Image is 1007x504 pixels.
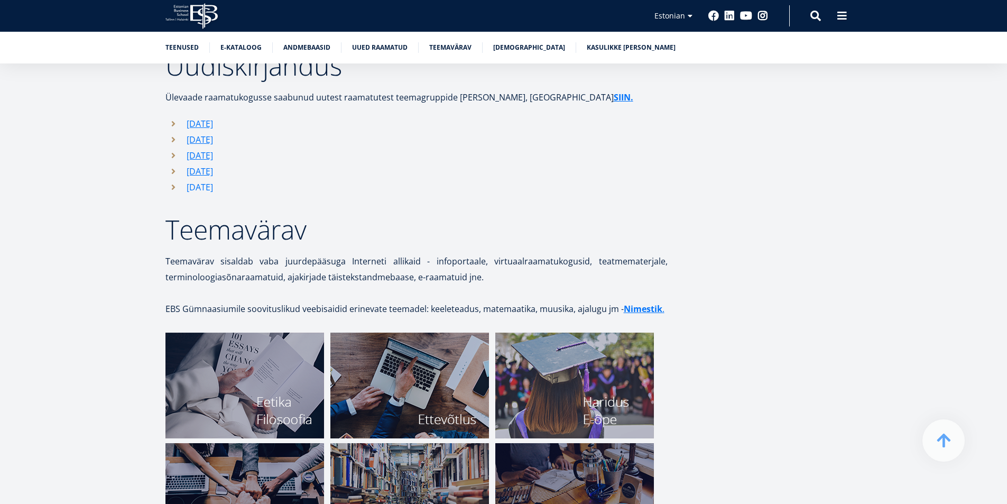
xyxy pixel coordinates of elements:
img: 2. Ettevõtlus est.png [330,333,489,438]
strong: SIIN [614,91,631,103]
a: [DEMOGRAPHIC_DATA] [493,42,565,53]
a: [DATE] [187,132,213,148]
a: [DATE] [187,163,213,179]
a: Facebook [708,11,719,21]
a: Youtube [740,11,752,21]
strong: Nimestik [624,303,662,315]
h2: Uudiskirjandus [165,52,668,79]
a: Andmebaasid [283,42,330,53]
a: . [631,89,633,105]
p: Teemavärav sisaldab vaba juurdepääsuga Interneti allikaid - infoportaale, virtuaalraamatukogusid,... [165,253,668,285]
a: Instagram [757,11,768,21]
a: Linkedin [724,11,735,21]
a: Nimestik. [624,301,664,317]
p: Ülevaade raamatukogusse saabunud uutest raamatutest teemagruppide [PERSON_NAME], [GEOGRAPHIC_DATA] [165,89,668,105]
a: SIIN [614,89,631,105]
strong: . [631,91,633,103]
img: 3. Haridus est.png [495,333,654,438]
img: 1. Eetika est.png [165,333,324,438]
a: [DATE] [187,116,213,132]
a: E-kataloog [220,42,262,53]
h2: Teemavärav [165,216,668,243]
a: Kasulikke [PERSON_NAME] [587,42,676,53]
p: EBS Gümnaasiumile soovituslikud veebisaidid erinevate teemadel: keeleteadus, matemaatika, muusika... [165,301,668,317]
a: [DATE] [187,148,213,163]
a: Teenused [165,42,199,53]
a: Teemavärav [429,42,472,53]
a: Uued raamatud [352,42,408,53]
a: [DATE] [187,179,213,195]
